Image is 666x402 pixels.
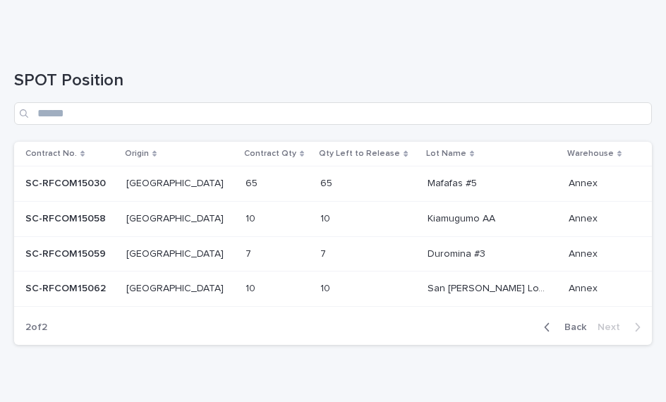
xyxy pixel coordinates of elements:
[320,245,329,260] p: 7
[426,146,466,162] p: Lot Name
[126,175,226,190] p: [GEOGRAPHIC_DATA]
[126,245,226,260] p: [GEOGRAPHIC_DATA]
[428,280,548,295] p: San [PERSON_NAME] Loxicha #3
[14,71,652,91] h1: SPOT Position
[533,321,592,334] button: Back
[428,245,488,260] p: Duromina #3
[244,146,296,162] p: Contract Qty
[592,321,652,334] button: Next
[246,175,260,190] p: 65
[569,175,600,190] p: Annex
[569,210,600,225] p: Annex
[556,322,586,332] span: Back
[125,146,149,162] p: Origin
[598,322,629,332] span: Next
[246,280,258,295] p: 10
[25,175,109,190] p: SC-RFCOM15030
[319,146,400,162] p: Qty Left to Release
[25,210,109,225] p: SC-RFCOM15058
[428,210,498,225] p: Kiamugumo AA
[569,245,600,260] p: Annex
[25,146,77,162] p: Contract No.
[428,175,480,190] p: Mafafas #5
[14,201,652,236] tr: SC-RFCOM15058SC-RFCOM15058 [GEOGRAPHIC_DATA][GEOGRAPHIC_DATA] 1010 1010 Kiamugumo AAKiamugumo AA ...
[567,146,614,162] p: Warehouse
[126,210,226,225] p: [GEOGRAPHIC_DATA]
[246,210,258,225] p: 10
[14,236,652,272] tr: SC-RFCOM15059SC-RFCOM15059 [GEOGRAPHIC_DATA][GEOGRAPHIC_DATA] 77 77 Duromina #3Duromina #3 AnnexA...
[569,280,600,295] p: Annex
[126,280,226,295] p: [GEOGRAPHIC_DATA]
[25,280,109,295] p: SC-RFCOM15062
[14,310,59,345] p: 2 of 2
[320,175,335,190] p: 65
[14,102,652,125] input: Search
[14,272,652,307] tr: SC-RFCOM15062SC-RFCOM15062 [GEOGRAPHIC_DATA][GEOGRAPHIC_DATA] 1010 1010 San [PERSON_NAME] Loxicha...
[14,166,652,201] tr: SC-RFCOM15030SC-RFCOM15030 [GEOGRAPHIC_DATA][GEOGRAPHIC_DATA] 6565 6565 Mafafas #5Mafafas #5 Anne...
[320,210,333,225] p: 10
[320,280,333,295] p: 10
[246,245,254,260] p: 7
[25,245,109,260] p: SC-RFCOM15059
